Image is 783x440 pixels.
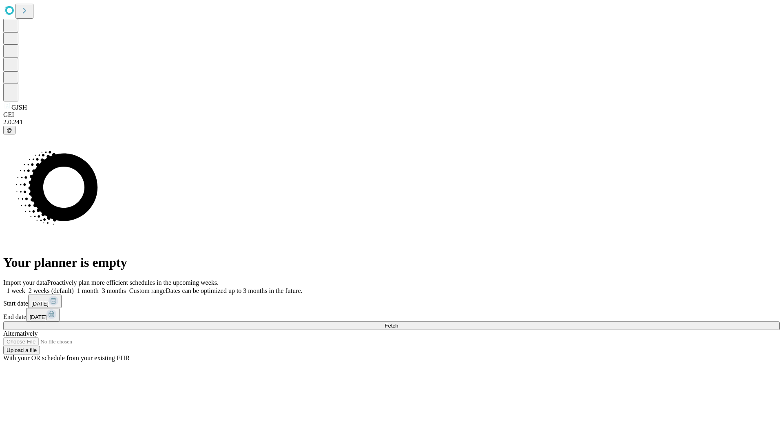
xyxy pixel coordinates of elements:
span: Import your data [3,279,47,286]
button: Upload a file [3,346,40,354]
span: Custom range [129,287,166,294]
span: 3 months [102,287,126,294]
div: GEI [3,111,780,119]
button: [DATE] [28,295,62,308]
span: @ [7,127,12,133]
span: 2 weeks (default) [29,287,74,294]
span: Fetch [385,323,398,329]
span: GJSH [11,104,27,111]
span: Dates can be optimized up to 3 months in the future. [166,287,302,294]
button: Fetch [3,321,780,330]
button: [DATE] [26,308,60,321]
span: 1 week [7,287,25,294]
span: [DATE] [31,301,49,307]
span: Alternatively [3,330,38,337]
div: End date [3,308,780,321]
button: @ [3,126,15,134]
span: [DATE] [29,314,46,320]
span: 1 month [77,287,99,294]
div: Start date [3,295,780,308]
h1: Your planner is empty [3,255,780,270]
span: Proactively plan more efficient schedules in the upcoming weeks. [47,279,219,286]
span: With your OR schedule from your existing EHR [3,354,130,361]
div: 2.0.241 [3,119,780,126]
